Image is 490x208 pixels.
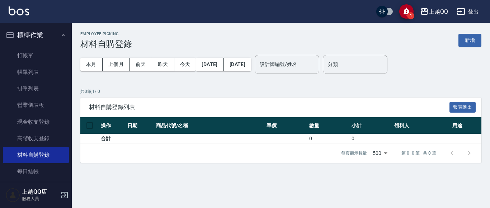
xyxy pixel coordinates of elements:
button: 前天 [130,58,152,71]
a: 現金收支登錄 [3,114,69,130]
p: 共 0 筆, 1 / 0 [80,88,481,95]
th: 小計 [350,117,392,134]
th: 單價 [265,117,307,134]
th: 日期 [126,117,154,134]
h5: 上越QQ店 [22,188,58,195]
a: 帳單列表 [3,64,69,80]
button: save [399,4,414,19]
p: 每頁顯示數量 [341,150,367,156]
th: 操作 [99,117,126,134]
a: 報表匯出 [449,103,476,110]
div: 500 [370,143,390,163]
button: 今天 [174,58,196,71]
img: Person [6,188,20,202]
a: 新增 [458,37,481,43]
a: 排班表 [3,180,69,197]
h3: 材料自購登錄 [80,39,132,49]
a: 掛單列表 [3,80,69,97]
td: 合計 [99,134,126,143]
td: 0 [307,134,350,143]
button: 登出 [454,5,481,18]
th: 商品代號/名稱 [154,117,265,134]
button: [DATE] [196,58,223,71]
a: 高階收支登錄 [3,130,69,147]
p: 第 0–0 筆 共 0 筆 [401,150,436,156]
div: 上越QQ [429,7,448,16]
a: 打帳單 [3,47,69,64]
h2: Employee Picking [80,32,132,36]
img: Logo [9,6,29,15]
button: 上越QQ [417,4,451,19]
a: 每日結帳 [3,163,69,180]
p: 服務人員 [22,195,58,202]
button: 櫃檯作業 [3,26,69,44]
span: 1 [407,12,414,19]
a: 材料自購登錄 [3,147,69,163]
a: 營業儀表板 [3,97,69,113]
th: 領料人 [392,117,451,134]
button: 上個月 [103,58,130,71]
button: 新增 [458,34,481,47]
button: 本月 [80,58,103,71]
th: 數量 [307,117,350,134]
button: [DATE] [224,58,251,71]
button: 報表匯出 [449,102,476,113]
button: 昨天 [152,58,174,71]
span: 材料自購登錄列表 [89,104,449,111]
td: 0 [350,134,392,143]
